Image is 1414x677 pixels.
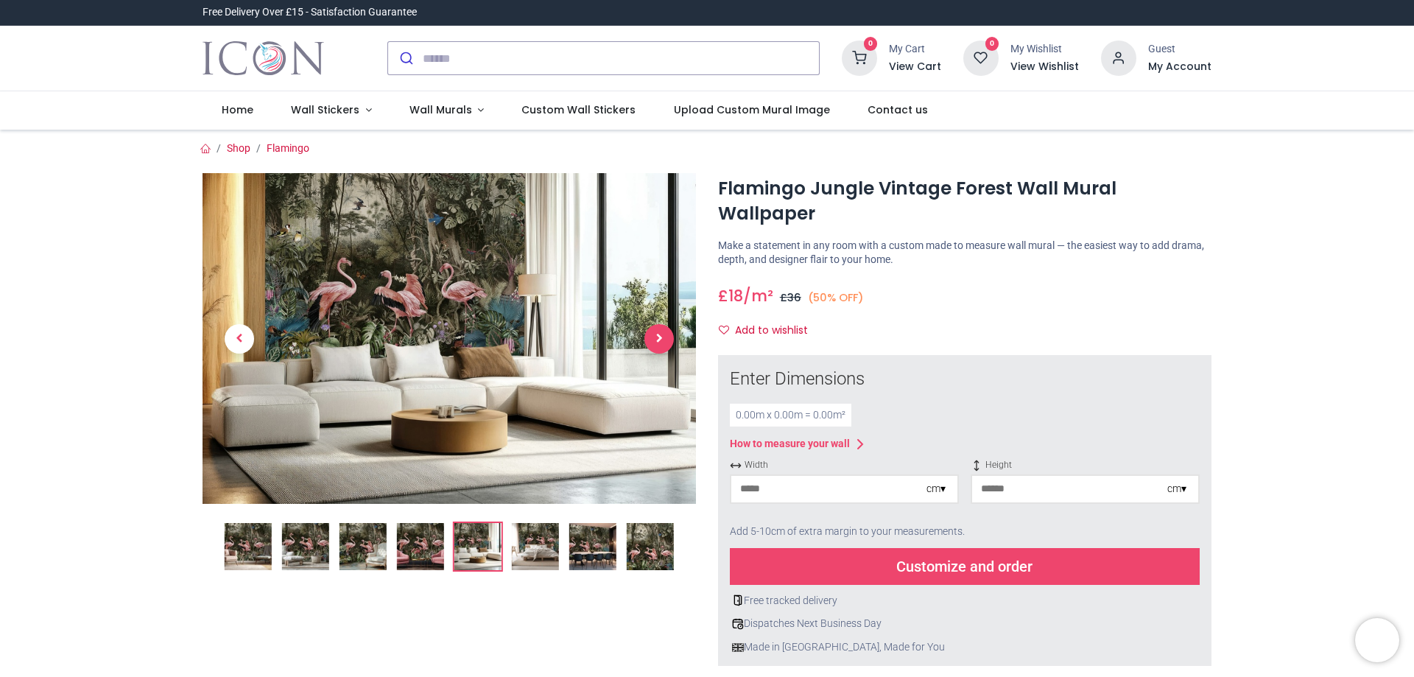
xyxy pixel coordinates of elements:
[225,324,254,354] span: Previous
[521,102,636,117] span: Custom Wall Stickers
[1148,60,1211,74] a: My Account
[1010,60,1079,74] a: View Wishlist
[227,142,250,154] a: Shop
[926,482,946,497] div: cm ▾
[730,367,1200,392] div: Enter Dimensions
[390,91,503,130] a: Wall Murals
[291,102,359,117] span: Wall Stickers
[902,5,1211,20] iframe: Customer reviews powered by Trustpilot
[842,52,877,63] a: 0
[203,38,324,79] img: Icon Wall Stickers
[1148,42,1211,57] div: Guest
[409,102,472,117] span: Wall Murals
[222,102,253,117] span: Home
[971,459,1200,471] span: Height
[868,102,928,117] span: Contact us
[730,548,1200,585] div: Customize and order
[787,290,801,305] span: 36
[985,37,999,51] sup: 0
[730,640,1200,655] div: Made in [GEOGRAPHIC_DATA], Made for You
[644,324,674,354] span: Next
[730,459,959,471] span: Width
[963,52,999,63] a: 0
[743,285,773,306] span: /m²
[730,617,1200,631] div: Dispatches Next Business Day
[203,173,696,504] img: WS-74116-05
[730,437,850,452] div: How to measure your wall
[1010,42,1079,57] div: My Wishlist
[732,642,744,653] img: uk
[1355,618,1399,662] iframe: Brevo live chat
[728,285,743,306] span: 18
[397,523,444,570] img: WS-74116-04
[282,523,329,570] img: WS-74116-02
[730,594,1200,608] div: Free tracked delivery
[388,42,423,74] button: Submit
[203,5,417,20] div: Free Delivery Over £15 - Satisfaction Guarantee
[864,37,878,51] sup: 0
[718,318,820,343] button: Add to wishlistAdd to wishlist
[622,222,696,454] a: Next
[340,523,387,570] img: WS-74116-03
[718,285,743,306] span: £
[627,523,674,570] img: WS-74116-08
[718,239,1211,267] p: Make a statement in any room with a custom made to measure wall mural — the easiest way to add dr...
[730,516,1200,548] div: Add 5-10cm of extra margin to your measurements.
[267,142,309,154] a: Flamingo
[889,60,941,74] a: View Cart
[454,523,502,570] img: WS-74116-05
[730,404,851,427] div: 0.00 m x 0.00 m = 0.00 m²
[808,290,864,306] small: (50% OFF)
[780,290,801,305] span: £
[718,176,1211,227] h1: Flamingo Jungle Vintage Forest Wall Mural Wallpaper
[203,38,324,79] a: Logo of Icon Wall Stickers
[225,523,272,570] img: Flamingo Jungle Vintage Forest Wall Mural Wallpaper
[1167,482,1186,497] div: cm ▾
[272,91,390,130] a: Wall Stickers
[719,325,729,335] i: Add to wishlist
[203,222,276,454] a: Previous
[512,523,559,570] img: WS-74116-06
[889,42,941,57] div: My Cart
[674,102,830,117] span: Upload Custom Mural Image
[569,523,616,570] img: WS-74116-07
